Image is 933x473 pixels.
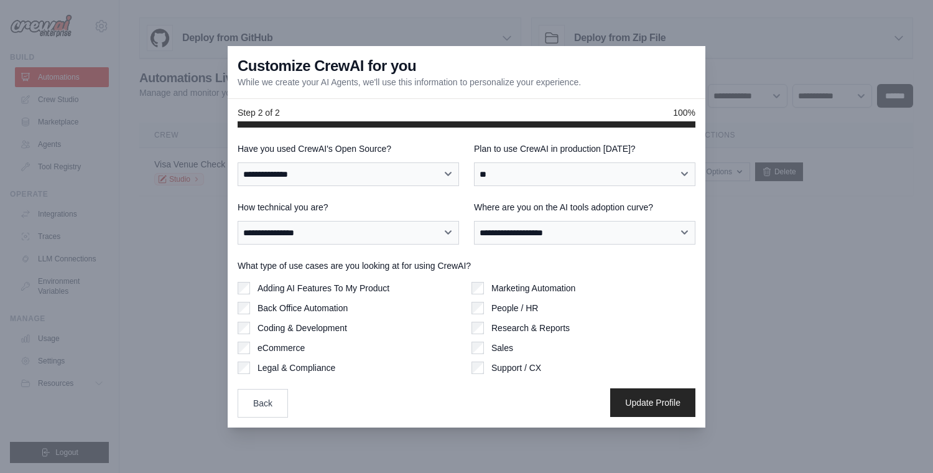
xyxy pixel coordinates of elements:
button: Back [238,389,288,418]
label: How technical you are? [238,201,459,213]
p: While we create your AI Agents, we'll use this information to personalize your experience. [238,76,581,88]
label: Coding & Development [258,322,347,334]
label: Sales [491,342,513,354]
iframe: Chat Widget [871,413,933,473]
label: What type of use cases are you looking at for using CrewAI? [238,260,695,272]
label: Where are you on the AI tools adoption curve? [474,201,695,213]
label: Support / CX [491,362,541,374]
label: eCommerce [258,342,305,354]
label: Have you used CrewAI's Open Source? [238,143,459,155]
label: People / HR [491,302,538,314]
label: Adding AI Features To My Product [258,282,389,294]
span: 100% [673,106,695,119]
label: Legal & Compliance [258,362,335,374]
button: Update Profile [610,388,695,417]
label: Back Office Automation [258,302,348,314]
label: Marketing Automation [491,282,575,294]
label: Plan to use CrewAI in production [DATE]? [474,143,695,155]
h3: Customize CrewAI for you [238,56,416,76]
span: Step 2 of 2 [238,106,280,119]
label: Research & Reports [491,322,570,334]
